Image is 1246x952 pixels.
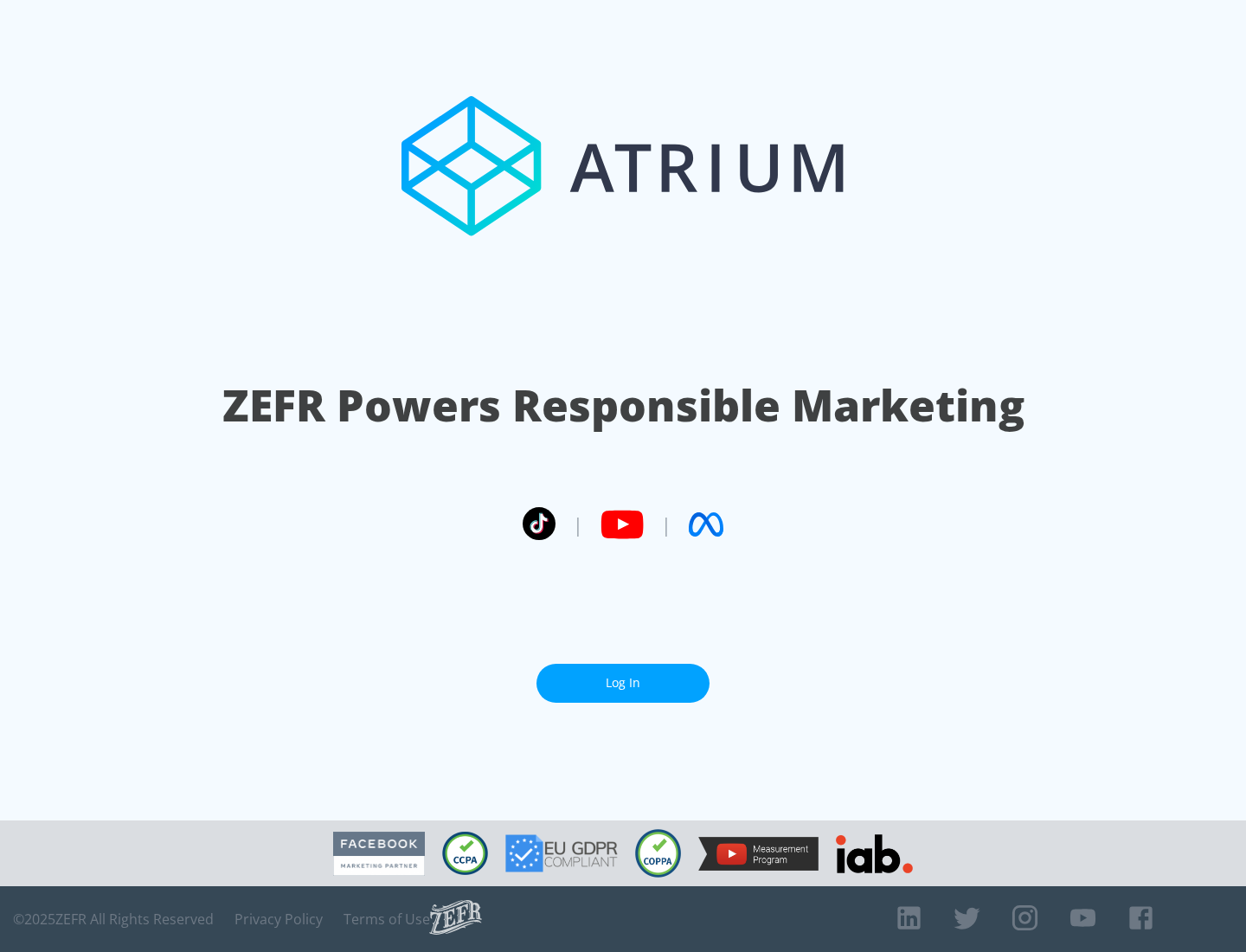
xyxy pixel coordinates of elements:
img: IAB [836,834,913,873]
span: | [573,511,583,537]
img: Facebook Marketing Partner [333,832,425,876]
h1: ZEFR Powers Responsible Marketing [222,376,1024,435]
a: Terms of Use [344,910,430,928]
span: | [661,511,671,537]
span: © 2025 ZEFR All Rights Reserved [13,910,214,928]
img: CCPA Compliant [442,832,488,875]
img: GDPR Compliant [505,834,618,872]
img: COPPA Compliant [635,829,681,878]
img: YouTube Measurement Program [698,837,819,871]
a: Log In [536,664,710,703]
a: Privacy Policy [234,910,323,928]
